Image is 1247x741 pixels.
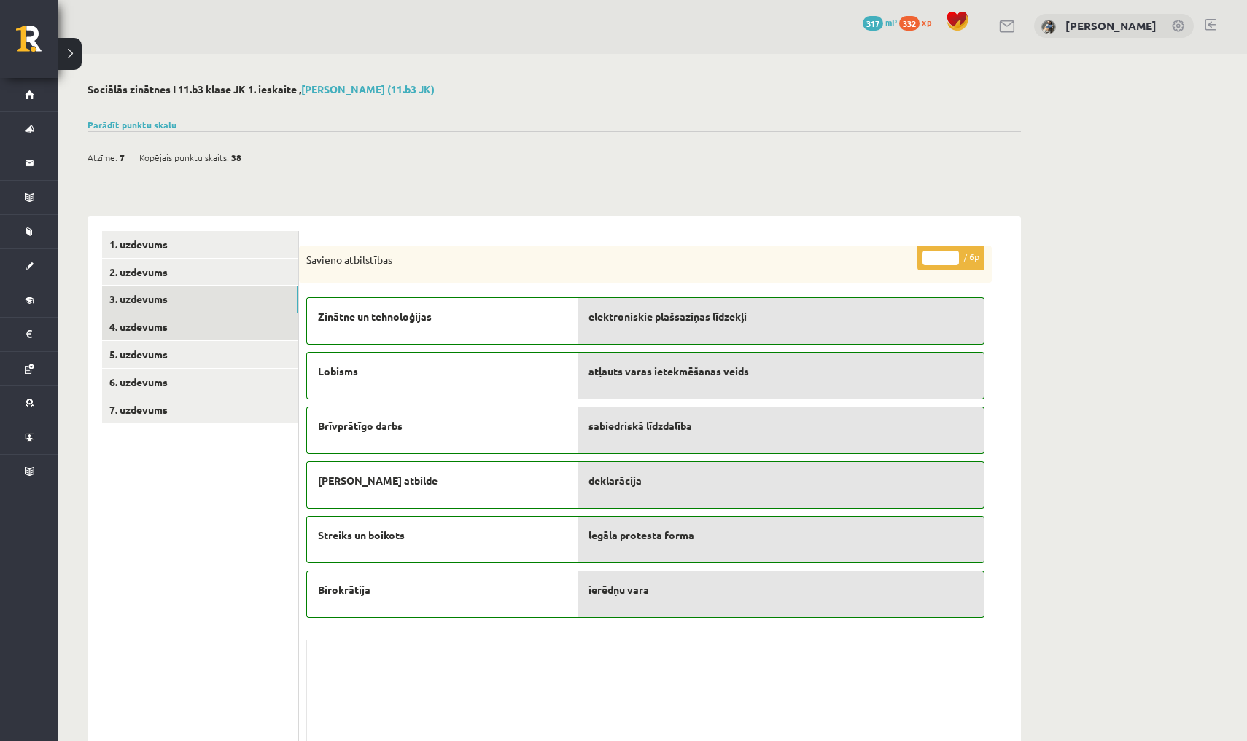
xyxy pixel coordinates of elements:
span: Birokrātija [318,582,370,597]
a: 6. uzdevums [102,369,298,396]
h2: Sociālās zinātnes I 11.b3 klase JK 1. ieskaite , [88,83,1021,95]
a: Rīgas 1. Tālmācības vidusskola [16,26,58,62]
span: Zinātne un tehnoloģijas [318,309,432,324]
span: Kopējais punktu skaits: [139,146,229,168]
span: [PERSON_NAME] atbilde [318,473,438,488]
span: xp [922,16,931,28]
a: 4. uzdevums [102,313,298,340]
span: 7 [120,146,125,168]
span: ierēdņu vara [588,582,649,597]
a: 332 xp [899,16,939,28]
a: 7. uzdevums [102,396,298,423]
span: 38 [231,146,241,168]
span: atļauts varas ietekmēšanas veids [588,364,749,379]
a: [PERSON_NAME] (11.b3 JK) [301,82,435,95]
span: 332 [899,16,920,31]
a: 5. uzdevums [102,341,298,368]
span: Lobisms [318,364,358,379]
span: Brīvprātīgo darbs [318,418,403,434]
span: deklarācija [588,473,642,488]
a: 317 mP [863,16,897,28]
span: Atzīme: [88,146,117,168]
a: [PERSON_NAME] [1065,18,1157,33]
span: elektroniskie plašsaziņas līdzekļi [588,309,747,324]
p: Savieno atbilstības [306,253,912,267]
span: sabiedriskā līdzdalība [588,418,692,434]
a: 1. uzdevums [102,231,298,258]
span: mP [885,16,897,28]
span: 317 [863,16,883,31]
a: 2. uzdevums [102,259,298,286]
p: / 6p [917,245,984,270]
img: Elīza Zariņa [1041,20,1056,34]
span: legāla protesta forma [588,528,694,543]
span: Streiks un boikots [318,528,405,543]
a: 3. uzdevums [102,286,298,313]
a: Parādīt punktu skalu [88,119,176,130]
